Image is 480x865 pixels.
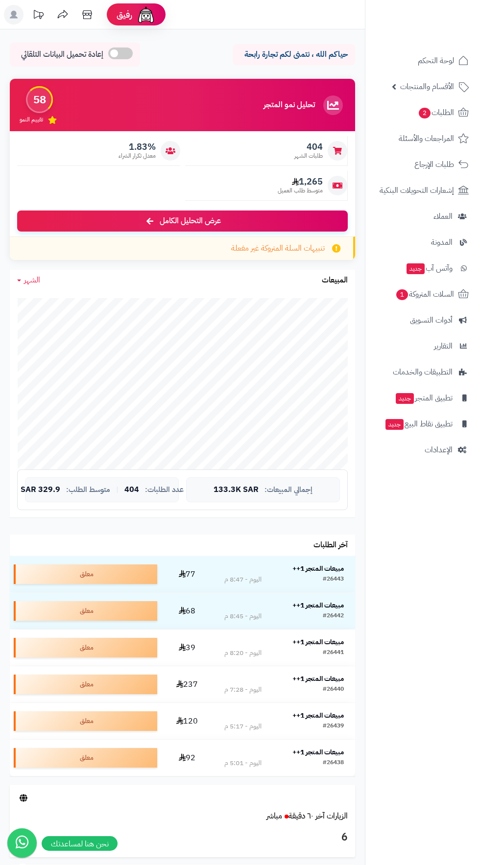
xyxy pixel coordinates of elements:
[371,360,474,384] a: التطبيقات والخدمات
[266,810,282,822] small: مباشر
[21,49,103,60] span: إعادة تحميل البيانات التلقائي
[240,49,348,60] p: حياكم الله ، نتمنى لكم تجارة رابحة
[418,106,454,119] span: الطلبات
[24,274,40,286] span: الشهر
[224,648,262,658] div: اليوم - 8:20 م
[224,758,262,768] div: اليوم - 5:01 م
[116,486,119,493] span: |
[17,210,348,232] a: عرض التحليل الكامل
[371,438,474,462] a: الإعدادات
[17,829,348,846] h3: 6
[14,564,157,584] div: معلق
[294,141,323,152] span: 404
[371,231,474,254] a: المدونة
[380,184,454,197] span: إشعارات التحويلات البنكية
[406,261,453,275] span: وآتس آب
[371,334,474,358] a: التقارير
[371,386,474,410] a: تطبيق المتجرجديد
[292,747,344,757] strong: مبيعات المتجر 1++
[14,711,157,731] div: معلق
[400,80,454,94] span: الأقسام والمنتجات
[371,179,474,202] a: إشعارات التحويلات البنكية
[224,685,262,695] div: اليوم - 7:28 م
[292,710,344,721] strong: مبيعات المتجر 1++
[371,49,474,72] a: لوحة التحكم
[17,275,40,286] a: الشهر
[323,685,344,695] div: #26440
[323,575,344,584] div: #26443
[419,108,431,118] span: 2
[161,703,213,739] td: 120
[292,637,344,647] strong: مبيعات المتجر 1++
[20,116,43,124] span: تقييم النمو
[124,486,139,494] span: 404
[395,391,453,405] span: تطبيق المتجر
[399,132,454,145] span: المراجعات والأسئلة
[294,152,323,160] span: طلبات الشهر
[161,740,213,776] td: 92
[431,235,453,249] span: المدونة
[323,758,344,768] div: #26438
[224,575,262,584] div: اليوم - 8:47 م
[323,648,344,658] div: #26441
[278,187,323,195] span: متوسط طلب العميل
[396,393,414,404] span: جديد
[395,287,454,301] span: السلات المتروكة
[425,443,453,457] span: الإعدادات
[418,54,454,68] span: لوحة التحكم
[161,593,213,629] td: 68
[322,276,348,285] h3: المبيعات
[224,722,262,731] div: اليوم - 5:17 م
[136,5,156,24] img: ai-face.png
[292,563,344,574] strong: مبيعات المتجر 1++
[214,486,259,494] span: 133.3K SAR
[410,313,453,327] span: أدوات التسويق
[407,263,425,274] span: جديد
[384,417,453,431] span: تطبيق نقاط البيع
[396,289,408,300] span: 1
[433,210,453,223] span: العملاء
[21,486,60,494] span: 329.9 SAR
[119,141,156,152] span: 1.83%
[26,5,50,27] a: تحديثات المنصة
[14,638,157,657] div: معلق
[161,666,213,702] td: 237
[371,101,474,124] a: الطلبات2
[161,556,213,592] td: 77
[264,101,315,110] h3: تحليل نمو المتجر
[371,282,474,306] a: السلات المتروكة1
[145,486,184,494] span: عدد الطلبات:
[161,630,213,666] td: 39
[434,339,453,353] span: التقارير
[313,541,348,550] h3: آخر الطلبات
[385,419,404,430] span: جديد
[14,601,157,621] div: معلق
[371,257,474,280] a: وآتس آبجديد
[371,153,474,176] a: طلبات الإرجاع
[264,486,312,494] span: إجمالي المبيعات:
[323,722,344,731] div: #26439
[117,9,132,21] span: رفيق
[323,611,344,621] div: #26442
[14,748,157,768] div: معلق
[66,486,110,494] span: متوسط الطلب:
[278,176,323,187] span: 1,265
[292,674,344,684] strong: مبيعات المتجر 1++
[231,243,325,254] span: تنبيهات السلة المتروكة غير مفعلة
[14,675,157,694] div: معلق
[224,611,262,621] div: اليوم - 8:45 م
[414,158,454,171] span: طلبات الإرجاع
[371,127,474,150] a: المراجعات والأسئلة
[119,152,156,160] span: معدل تكرار الشراء
[266,810,348,822] a: الزيارات آخر ٦٠ دقيقةمباشر
[160,215,221,227] span: عرض التحليل الكامل
[371,412,474,436] a: تطبيق نقاط البيعجديد
[292,600,344,610] strong: مبيعات المتجر 1++
[371,205,474,228] a: العملاء
[393,365,453,379] span: التطبيقات والخدمات
[371,308,474,332] a: أدوات التسويق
